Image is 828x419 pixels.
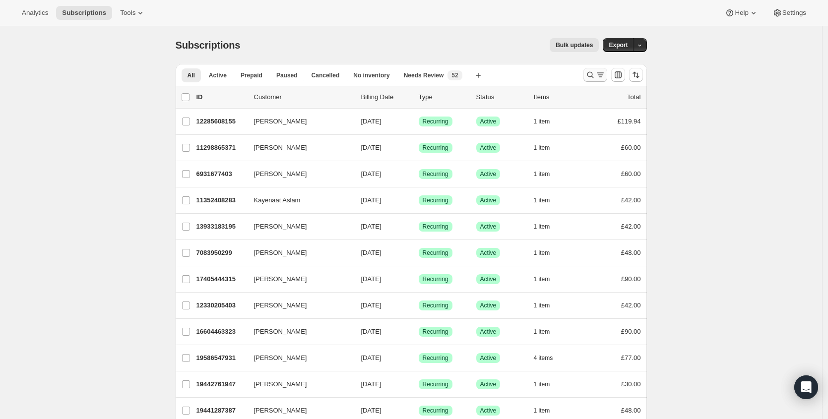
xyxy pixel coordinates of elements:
[480,354,497,362] span: Active
[621,354,641,361] span: £77.00
[470,68,486,82] button: Create new view
[534,220,561,234] button: 1 item
[196,169,246,179] p: 6931677403
[361,144,382,151] span: [DATE]
[609,41,628,49] span: Export
[114,6,151,20] button: Tools
[480,275,497,283] span: Active
[254,143,307,153] span: [PERSON_NAME]
[534,299,561,312] button: 1 item
[480,144,497,152] span: Active
[361,170,382,178] span: [DATE]
[766,6,812,20] button: Settings
[248,140,347,156] button: [PERSON_NAME]
[423,354,448,362] span: Recurring
[361,380,382,388] span: [DATE]
[621,144,641,151] span: £60.00
[480,249,497,257] span: Active
[241,71,262,79] span: Prepaid
[480,380,497,388] span: Active
[534,193,561,207] button: 1 item
[556,41,593,49] span: Bulk updates
[621,328,641,335] span: £90.00
[248,324,347,340] button: [PERSON_NAME]
[276,71,298,79] span: Paused
[188,71,195,79] span: All
[248,219,347,235] button: [PERSON_NAME]
[196,351,641,365] div: 19586547931[PERSON_NAME][DATE]SuccessRecurringSuccessActive4 items£77.00
[621,275,641,283] span: £90.00
[196,92,246,102] p: ID
[476,92,526,102] p: Status
[611,68,625,82] button: Customize table column order and visibility
[248,298,347,313] button: [PERSON_NAME]
[603,38,634,52] button: Export
[534,249,550,257] span: 1 item
[534,301,550,309] span: 1 item
[480,118,497,125] span: Active
[534,377,561,391] button: 1 item
[361,301,382,309] span: [DATE]
[196,222,246,232] p: 13933183195
[534,246,561,260] button: 1 item
[254,222,307,232] span: [PERSON_NAME]
[120,9,135,17] span: Tools
[621,380,641,388] span: £30.00
[583,68,607,82] button: Search and filter results
[627,92,640,102] p: Total
[176,40,241,51] span: Subscriptions
[423,407,448,415] span: Recurring
[534,141,561,155] button: 1 item
[621,249,641,256] span: £48.00
[196,248,246,258] p: 7083950299
[361,92,411,102] p: Billing Date
[196,117,246,126] p: 12285608155
[196,379,246,389] p: 19442761947
[62,9,106,17] span: Subscriptions
[361,407,382,414] span: [DATE]
[361,249,382,256] span: [DATE]
[480,196,497,204] span: Active
[248,403,347,419] button: [PERSON_NAME]
[480,301,497,309] span: Active
[196,327,246,337] p: 16604463323
[254,327,307,337] span: [PERSON_NAME]
[196,377,641,391] div: 19442761947[PERSON_NAME][DATE]SuccessRecurringSuccessActive1 item£30.00
[534,115,561,128] button: 1 item
[196,92,641,102] div: IDCustomerBilling DateTypeStatusItemsTotal
[534,380,550,388] span: 1 item
[361,354,382,361] span: [DATE]
[248,114,347,129] button: [PERSON_NAME]
[621,196,641,204] span: £42.00
[451,71,458,79] span: 52
[56,6,112,20] button: Subscriptions
[794,375,818,399] div: Open Intercom Messenger
[196,299,641,312] div: 12330205403[PERSON_NAME][DATE]SuccessRecurringSuccessActive1 item£42.00
[534,351,564,365] button: 4 items
[254,195,301,205] span: Kayenaat Aslam
[22,9,48,17] span: Analytics
[196,274,246,284] p: 17405444315
[196,193,641,207] div: 11352408283Kayenaat Aslam[DATE]SuccessRecurringSuccessActive1 item£42.00
[254,379,307,389] span: [PERSON_NAME]
[423,223,448,231] span: Recurring
[196,404,641,418] div: 19441287387[PERSON_NAME][DATE]SuccessRecurringSuccessActive1 item£48.00
[423,170,448,178] span: Recurring
[534,354,553,362] span: 4 items
[621,170,641,178] span: £60.00
[534,328,550,336] span: 1 item
[196,353,246,363] p: 19586547931
[534,167,561,181] button: 1 item
[423,301,448,309] span: Recurring
[423,118,448,125] span: Recurring
[254,92,353,102] p: Customer
[361,328,382,335] span: [DATE]
[480,223,497,231] span: Active
[719,6,764,20] button: Help
[480,170,497,178] span: Active
[534,275,550,283] span: 1 item
[423,275,448,283] span: Recurring
[534,170,550,178] span: 1 item
[534,407,550,415] span: 1 item
[254,117,307,126] span: [PERSON_NAME]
